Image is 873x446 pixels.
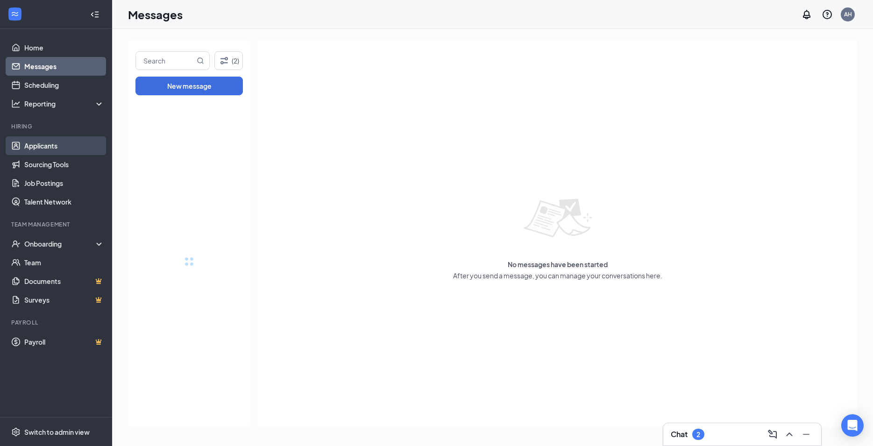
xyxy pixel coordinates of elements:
[784,429,795,440] svg: ChevronUp
[24,192,104,211] a: Talent Network
[214,51,243,70] button: Filter (2)
[24,99,105,108] div: Reporting
[219,55,230,66] svg: Filter
[136,52,195,70] input: Search
[767,429,778,440] svg: ComposeMessage
[799,427,814,442] button: Minimize
[782,427,797,442] button: ChevronUp
[24,253,104,272] a: Team
[90,10,99,19] svg: Collapse
[24,57,104,76] a: Messages
[197,57,204,64] svg: MagnifyingGlass
[696,431,700,439] div: 2
[24,333,104,351] a: PayrollCrown
[841,414,864,437] div: Open Intercom Messenger
[11,122,102,130] div: Hiring
[24,272,104,290] a: DocumentsCrown
[24,174,104,192] a: Job Postings
[801,429,812,440] svg: Minimize
[135,77,243,95] button: New message
[671,429,688,439] h3: Chat
[11,319,102,326] div: Payroll
[11,99,21,108] svg: Analysis
[24,239,96,248] div: Onboarding
[801,9,812,20] svg: Notifications
[765,427,780,442] button: ComposeMessage
[11,220,102,228] div: Team Management
[24,290,104,309] a: SurveysCrown
[844,10,852,18] div: AH
[11,427,21,437] svg: Settings
[128,7,183,22] h1: Messages
[24,427,90,437] div: Switch to admin view
[24,155,104,174] a: Sourcing Tools
[822,9,833,20] svg: QuestionInfo
[24,136,104,155] a: Applicants
[11,239,21,248] svg: UserCheck
[24,76,104,94] a: Scheduling
[24,38,104,57] a: Home
[10,9,20,19] svg: WorkstreamLogo
[508,260,608,269] span: No messages have been started
[453,271,662,280] span: After you send a message, you can manage your conversations here.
